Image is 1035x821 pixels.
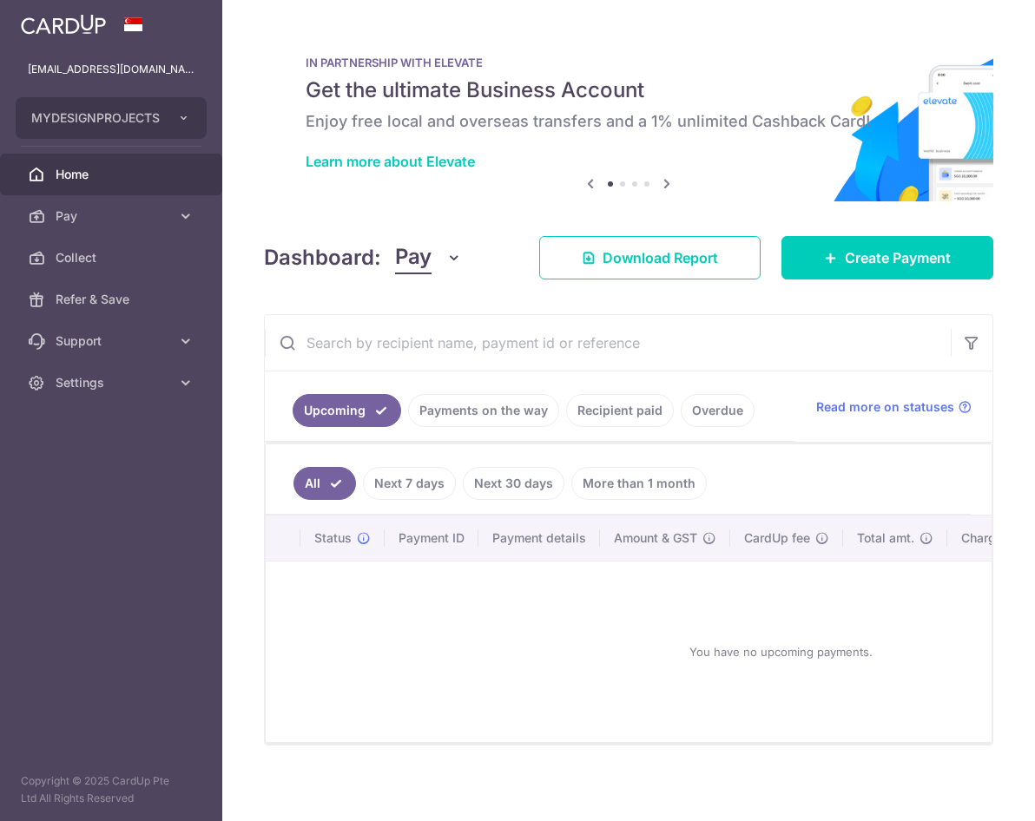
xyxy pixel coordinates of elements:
[816,398,954,416] span: Read more on statuses
[395,241,462,274] button: Pay
[265,315,951,371] input: Search by recipient name, payment id or reference
[293,394,401,427] a: Upcoming
[539,236,761,279] a: Download Report
[385,516,478,561] th: Payment ID
[408,394,559,427] a: Payments on the way
[395,241,432,274] span: Pay
[571,467,707,500] a: More than 1 month
[781,236,993,279] a: Create Payment
[306,76,952,104] h5: Get the ultimate Business Account
[961,529,1032,547] span: Charge date
[56,249,170,266] span: Collect
[31,109,160,127] span: MYDESIGNPROJECTS
[56,291,170,308] span: Refer & Save
[845,247,951,268] span: Create Payment
[306,111,952,132] h6: Enjoy free local and overseas transfers and a 1% unlimited Cashback Card!
[603,247,718,268] span: Download Report
[314,529,352,547] span: Status
[16,97,207,139] button: MYDESIGNPROJECTS
[463,467,564,500] a: Next 30 days
[56,332,170,350] span: Support
[56,374,170,391] span: Settings
[363,467,456,500] a: Next 7 days
[857,529,914,547] span: Total amt.
[293,467,356,500] a: All
[681,394,755,427] a: Overdue
[566,394,674,427] a: Recipient paid
[264,242,381,273] h4: Dashboard:
[21,14,106,35] img: CardUp
[744,529,810,547] span: CardUp fee
[816,398,972,416] a: Read more on statuses
[306,153,475,170] a: Learn more about Elevate
[56,166,170,183] span: Home
[264,28,993,201] img: Renovation banner
[478,516,600,561] th: Payment details
[614,529,697,547] span: Amount & GST
[56,207,170,225] span: Pay
[306,56,952,69] p: IN PARTNERSHIP WITH ELEVATE
[28,61,194,78] p: [EMAIL_ADDRESS][DOMAIN_NAME]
